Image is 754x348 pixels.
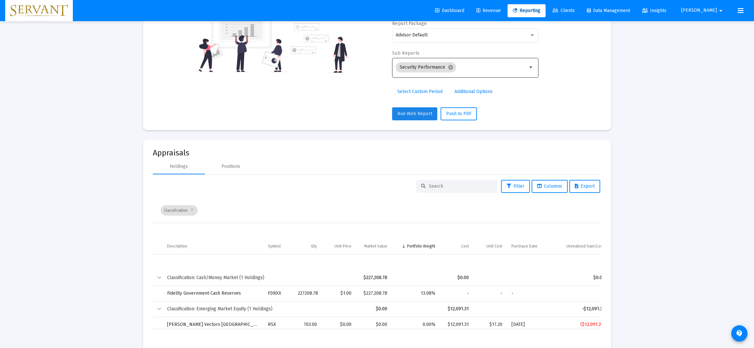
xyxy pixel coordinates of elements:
[163,286,263,301] td: Fidelity Government Cash Reserves
[478,321,502,328] div: $17.20
[10,4,68,17] img: Dashboard
[555,306,605,312] div: -$12,091.31
[448,64,454,70] mat-icon: cancel
[513,8,540,13] span: Reporting
[396,32,428,38] span: Advisor Default
[263,286,293,301] td: FDRXX
[396,290,435,297] div: 13.08%
[161,198,597,223] div: Data grid toolbar
[298,321,317,328] div: 703.00
[511,321,546,328] div: [DATE]
[170,163,188,170] div: Holdings
[637,4,672,17] a: Insights
[508,4,546,17] a: Reporting
[566,244,605,249] div: Unrealized Gain/Loss
[392,239,440,254] td: Column Portfolio Weight
[444,321,469,328] div: $12,091.31
[221,163,240,170] div: Positions
[532,180,568,193] button: Columns
[361,321,387,328] div: $0.00
[396,62,456,73] mat-chip: Security Performance
[473,239,507,254] td: Column Unit Cost
[440,239,473,254] td: Column Cost
[361,274,387,281] div: $227,208.78
[441,107,477,120] button: Push to PDF
[735,329,743,337] mat-icon: contact_support
[361,290,387,297] div: $227,208.78
[507,183,524,189] span: Filter
[392,107,437,120] button: Run Web Report
[511,290,546,297] div: -
[293,239,322,254] td: Column Qty
[511,244,537,249] div: Purchase Date
[153,301,163,317] td: Collapse
[527,63,535,71] mat-icon: arrow_drop_down
[507,239,551,254] td: Column Purchase Date
[537,183,562,189] span: Columns
[326,290,351,297] div: $1.00
[163,270,356,286] td: Classification: Cash/Money Market (1 Holdings)
[717,4,725,17] mat-icon: arrow_drop_down
[582,4,635,17] a: Data Management
[461,244,469,249] div: Cost
[555,290,605,297] div: -
[444,274,469,281] div: $0.00
[501,180,530,193] button: Filter
[486,244,502,249] div: Unit Cost
[551,239,609,254] td: Column Unrealized Gain/Loss
[446,111,471,116] span: Push to PDF
[335,244,351,249] div: Unit Price
[455,89,493,94] span: Additional Options
[263,239,293,254] td: Column Symbol
[429,183,493,189] input: Search
[392,50,419,56] label: Sub Reports
[478,290,502,297] div: -
[163,317,263,332] td: [PERSON_NAME] Vectors [GEOGRAPHIC_DATA] ETF
[298,290,317,297] div: 227208.78
[163,301,356,317] td: Classification: Emerging Market Equity (1 Holdings)
[547,4,580,17] a: Clients
[397,89,443,94] span: Select Custom Period
[161,205,198,216] div: Classification
[673,4,733,17] button: [PERSON_NAME]
[163,239,263,254] td: Column Description
[587,8,630,13] span: Data Management
[681,8,717,13] span: [PERSON_NAME]
[356,239,392,254] td: Column Market Value
[291,23,348,73] img: reporting-alt
[311,244,317,249] div: Qty
[555,274,605,281] div: $0.00
[396,321,435,328] div: 0.00%
[407,244,435,249] div: Portfolio Weight
[153,150,602,156] mat-card-title: Appraisals
[569,180,600,193] button: Export
[197,8,287,73] img: reporting
[471,4,506,17] a: Revenue
[326,321,351,328] div: $0.00
[575,183,595,189] span: Export
[397,111,432,116] span: Run Web Report
[435,8,464,13] span: Dashboard
[430,4,470,17] a: Dashboard
[364,244,387,249] div: Market Value
[361,306,387,312] div: $0.00
[476,8,501,13] span: Revenue
[392,21,427,26] label: Report Package
[263,317,293,332] td: RSX
[444,290,469,297] div: -
[167,244,187,249] div: Description
[396,61,527,74] mat-chip-list: Selection
[552,8,575,13] span: Clients
[268,244,281,249] div: Symbol
[153,270,163,286] td: Collapse
[322,239,356,254] td: Column Unit Price
[555,321,605,328] div: ($12,091.31)
[642,8,667,13] span: Insights
[444,306,469,312] div: $12,091.31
